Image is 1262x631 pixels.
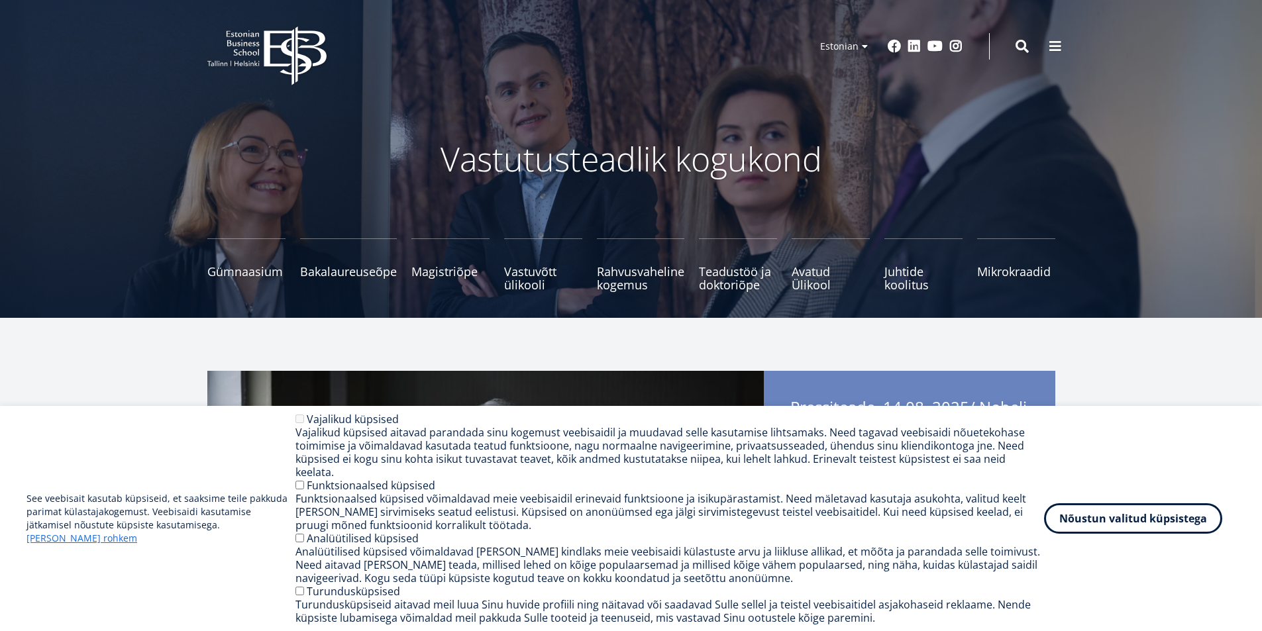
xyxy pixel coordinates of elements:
a: Magistriõpe [411,238,490,291]
label: Turundusküpsised [307,584,400,599]
label: Vajalikud küpsised [307,412,399,426]
a: Teadustöö ja doktoriõpe [699,238,777,291]
p: See veebisait kasutab küpsiseid, et saaksime teile pakkuda parimat külastajakogemust. Veebisaidi ... [26,492,295,545]
p: Vastutusteadlik kogukond [280,139,982,179]
span: Juhtide koolitus [884,265,963,291]
a: Vastuvõtt ülikooli [504,238,582,291]
span: Gümnaasium [207,265,286,278]
a: Avatud Ülikool [792,238,870,291]
span: Magistriõpe [411,265,490,278]
span: Vastuvõtt ülikooli [504,265,582,291]
a: Facebook [888,40,901,53]
img: a [207,371,764,622]
div: Analüütilised küpsised võimaldavad [PERSON_NAME] kindlaks meie veebisaidi külastuste arvu ja liik... [295,545,1044,585]
a: Mikrokraadid [977,238,1055,291]
a: Youtube [927,40,943,53]
a: Instagram [949,40,963,53]
span: Teadustöö ja doktoriõpe [699,265,777,291]
a: Linkedin [908,40,921,53]
label: Analüütilised küpsised [307,531,419,546]
a: Bakalaureuseõpe [300,238,397,291]
span: Mikrokraadid [977,265,1055,278]
div: Funktsionaalsed küpsised võimaldavad meie veebisaidil erinevaid funktsioone ja isikupärastamist. ... [295,492,1044,532]
a: [PERSON_NAME] rohkem [26,532,137,545]
span: Avatud Ülikool [792,265,870,291]
span: Pressiteade, 14.08. 2025/ Nobeli [790,397,1029,441]
span: Bakalaureuseõpe [300,265,397,278]
div: Turundusküpsiseid aitavad meil luua Sinu huvide profiili ning näitavad või saadavad Sulle sellel ... [295,598,1044,624]
a: Gümnaasium [207,238,286,291]
a: Rahvusvaheline kogemus [597,238,684,291]
div: Vajalikud küpsised aitavad parandada sinu kogemust veebisaidil ja muudavad selle kasutamise lihts... [295,426,1044,479]
button: Nõustun valitud küpsistega [1044,503,1222,534]
a: Juhtide koolitus [884,238,963,291]
span: Rahvusvaheline kogemus [597,265,684,291]
label: Funktsionaalsed küpsised [307,478,435,493]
